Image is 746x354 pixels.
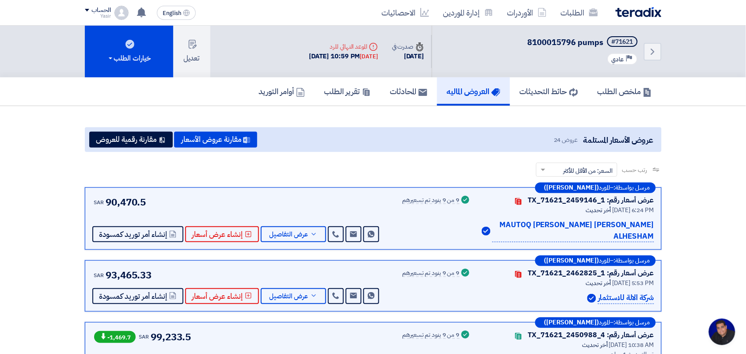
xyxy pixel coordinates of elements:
div: الحساب [92,7,111,14]
button: إنشاء عرض أسعار [185,226,259,242]
span: إنشاء عرض أسعار [192,293,243,300]
div: عرض أسعار رقم: TX_71621_2459146_1 [528,195,654,206]
button: English [157,6,196,20]
button: تعديل [173,26,210,77]
div: 9 من 9 بنود تم تسعيرهم [403,332,460,339]
div: عرض أسعار رقم: TX_71621_2450988_4 [528,330,654,340]
button: عرض التفاصيل [261,226,326,242]
p: [PERSON_NAME] MAUTOQ [PERSON_NAME] ALHESHAM [492,219,654,242]
b: ([PERSON_NAME]) [544,258,599,264]
h5: العروض الماليه [447,86,500,96]
span: المورد [599,320,610,326]
b: ([PERSON_NAME]) [544,320,599,326]
a: أوامر التوريد [249,77,315,106]
span: عرض التفاصيل [270,231,308,238]
a: الطلبات [554,2,605,23]
div: 9 من 9 بنود تم تسعيرهم [403,197,460,204]
div: [DATE] 10:59 PM [309,51,378,61]
img: profile_test.png [114,6,129,20]
span: رتب حسب [622,165,647,175]
span: SAR [139,333,149,341]
div: خيارات الطلب [107,53,151,64]
span: 93,465.33 [106,268,152,282]
span: 99,233.5 [151,330,191,344]
b: ([PERSON_NAME]) [544,185,599,191]
a: ملخص الطلب [588,77,662,106]
button: إنشاء أمر توريد كمسودة [92,288,183,304]
span: 90,470.5 [106,195,146,209]
span: أخر تحديث [586,278,611,288]
span: أخر تحديث [582,340,608,350]
span: 8100015796 pumps [528,36,604,48]
a: إدارة الموردين [436,2,500,23]
div: صدرت في [392,42,424,51]
span: مرسل بواسطة: [614,185,650,191]
span: عروض 24 [554,135,578,145]
div: – [535,183,656,193]
img: Verified Account [587,294,596,303]
span: المورد [599,258,610,264]
button: عرض التفاصيل [261,288,326,304]
div: [DATE] [360,52,378,61]
div: Open chat [709,319,735,345]
div: [DATE] [392,51,424,61]
span: إنشاء عرض أسعار [192,231,243,238]
span: السعر: من الأقل للأكثر [563,166,613,175]
span: مرسل بواسطة: [614,320,650,326]
div: عرض أسعار رقم: TX_71621_2462825_1 [528,268,654,278]
span: SAR [94,271,104,279]
span: عادي [612,55,624,64]
a: حائط التحديثات [510,77,588,106]
span: SAR [94,198,104,206]
h5: حائط التحديثات [520,86,578,96]
span: عرض التفاصيل [270,293,308,300]
img: Teradix logo [616,7,662,17]
span: أخر تحديث [586,206,611,215]
span: [DATE] 6:24 PM [613,206,654,215]
h5: المحادثات [390,86,427,96]
button: إنشاء أمر توريد كمسودة [92,226,183,242]
div: الموعد النهائي للرد [309,42,378,51]
span: [DATE] 5:53 PM [613,278,654,288]
button: خيارات الطلب [85,26,173,77]
span: [DATE] 10:38 AM [609,340,654,350]
h5: 8100015796 pumps [528,36,639,49]
img: Verified Account [482,227,491,236]
span: -1,469.7 [94,331,136,343]
a: العروض الماليه [437,77,510,106]
h5: ملخص الطلب [598,86,652,96]
span: مرسل بواسطة: [614,258,650,264]
button: مقارنة رقمية للعروض [89,132,173,148]
div: Yasir [85,14,111,19]
button: إنشاء عرض أسعار [185,288,259,304]
span: English [163,10,181,16]
span: إنشاء أمر توريد كمسودة [99,231,167,238]
button: مقارنة عروض الأسعار [174,132,257,148]
div: – [535,255,656,266]
a: المحادثات [381,77,437,106]
a: تقرير الطلب [315,77,381,106]
div: #71621 [612,39,633,45]
div: – [535,317,656,328]
div: 9 من 9 بنود تم تسعيرهم [403,270,460,277]
a: الاحصائيات [375,2,436,23]
h5: تقرير الطلب [324,86,371,96]
p: شركة الالة للاستثمار [598,292,654,304]
span: المورد [599,185,610,191]
h5: أوامر التوريد [259,86,305,96]
a: الأوردرات [500,2,554,23]
span: عروض الأسعار المستلمة [583,134,653,146]
span: إنشاء أمر توريد كمسودة [99,293,167,300]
